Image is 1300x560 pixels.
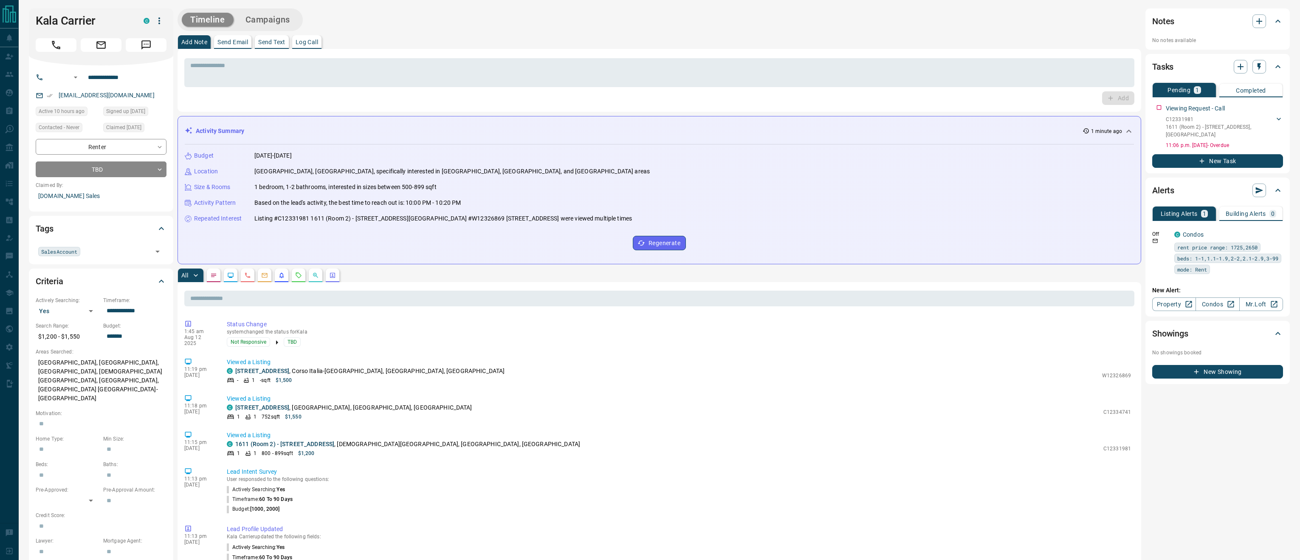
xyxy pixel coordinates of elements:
[235,441,334,447] a: 1611 (Room 2) - [STREET_ADDRESS]
[1152,238,1158,244] svg: Email
[185,123,1134,139] div: Activity Summary1 minute ago
[250,506,280,512] span: [1000, 2000]
[184,328,214,334] p: 1:45 am
[235,368,289,374] a: [STREET_ADDRESS]
[258,39,285,45] p: Send Text
[254,214,632,223] p: Listing #C12331981 1611 (Room 2) - [STREET_ADDRESS][GEOGRAPHIC_DATA] #W12326869 [STREET_ADDRESS] ...
[194,167,218,176] p: Location
[1239,297,1283,311] a: Mr.Loft
[36,537,99,545] p: Lawyer:
[1152,11,1283,31] div: Notes
[184,409,214,415] p: [DATE]
[126,38,166,52] span: Message
[194,183,231,192] p: Size & Rooms
[1152,230,1169,238] p: Off
[1196,87,1199,93] p: 1
[262,450,293,457] p: 800 - 899 sqft
[227,272,234,279] svg: Lead Browsing Activity
[1183,231,1204,238] a: Condos
[312,272,319,279] svg: Opportunities
[36,181,166,189] p: Claimed By:
[237,13,299,27] button: Campaigns
[1152,37,1283,44] p: No notes available
[184,372,214,378] p: [DATE]
[36,348,166,356] p: Areas Searched:
[1152,180,1283,201] div: Alerts
[36,38,76,52] span: Call
[231,338,266,346] span: Not Responsive
[36,512,166,519] p: Credit Score:
[254,151,292,160] p: [DATE]-[DATE]
[39,107,85,116] span: Active 10 hours ago
[1152,323,1283,344] div: Showings
[254,183,437,192] p: 1 bedroom, 1-2 bathrooms, interested in sizes between 500-899 sqft
[254,413,257,421] p: 1
[39,123,79,132] span: Contacted - Never
[254,450,257,457] p: 1
[47,93,53,99] svg: Email Verified
[103,435,166,443] p: Min Size:
[1161,211,1198,217] p: Listing Alerts
[296,39,318,45] p: Log Call
[1091,127,1122,135] p: 1 minute ago
[1167,87,1190,93] p: Pending
[227,525,1131,534] p: Lead Profile Updated
[36,161,166,177] div: TBD
[36,330,99,344] p: $1,200 - $1,550
[196,127,244,136] p: Activity Summary
[1166,114,1283,140] div: C123319811611 (Room 2) - [STREET_ADDRESS],[GEOGRAPHIC_DATA]
[633,236,686,250] button: Regenerate
[36,271,166,291] div: Criteria
[235,404,289,411] a: [STREET_ADDRESS]
[1203,211,1206,217] p: 1
[182,13,234,27] button: Timeline
[106,123,141,132] span: Claimed [DATE]
[254,198,461,207] p: Based on the lead's activity, the best time to reach out is: 10:00 PM - 10:20 PM
[1103,445,1131,453] p: C12331981
[1152,365,1283,379] button: New Showing
[227,476,1131,482] p: User responsded to the following questions:
[1166,116,1275,123] p: C12331981
[184,403,214,409] p: 11:18 pm
[235,440,580,449] p: , [DEMOGRAPHIC_DATA][GEOGRAPHIC_DATA], [GEOGRAPHIC_DATA], [GEOGRAPHIC_DATA]
[144,18,149,24] div: condos.ca
[227,329,1131,335] p: system changed the status for Kala
[227,534,1131,540] p: Kala Carrier updated the following fields:
[288,338,297,346] span: TBD
[1196,297,1239,311] a: Condos
[184,439,214,445] p: 11:15 pm
[1177,265,1207,274] span: mode: Rent
[194,198,236,207] p: Activity Pattern
[184,366,214,372] p: 11:19 pm
[1226,211,1266,217] p: Building Alerts
[194,151,214,160] p: Budget
[227,394,1131,403] p: Viewed a Listing
[235,367,505,376] p: , Corso Italia-[GEOGRAPHIC_DATA], [GEOGRAPHIC_DATA], [GEOGRAPHIC_DATA]
[1152,297,1196,311] a: Property
[252,376,255,384] p: 1
[184,445,214,451] p: [DATE]
[1102,372,1131,379] p: W12326869
[1166,123,1275,139] p: 1611 (Room 2) - [STREET_ADDRESS] , [GEOGRAPHIC_DATA]
[276,544,285,550] span: Yes
[36,218,166,239] div: Tags
[152,246,164,257] button: Open
[298,450,315,457] p: $1,200
[237,376,238,384] p: -
[1177,243,1258,252] span: rent price range: 1725,2650
[103,461,166,468] p: Baths:
[1152,57,1283,77] div: Tasks
[181,39,207,45] p: Add Note
[227,404,233,410] div: condos.ca
[36,139,166,155] div: Renter
[194,214,242,223] p: Repeated Interest
[36,274,63,288] h2: Criteria
[36,14,131,28] h1: Kala Carrier
[260,376,271,384] p: - sqft
[103,537,166,545] p: Mortgage Agent:
[1166,141,1283,149] p: 11:06 p.m. [DATE] - Overdue
[227,496,293,503] p: timeframe :
[184,476,214,482] p: 11:13 pm
[36,107,99,119] div: Mon Aug 11 2025
[41,247,77,256] span: SalesAccount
